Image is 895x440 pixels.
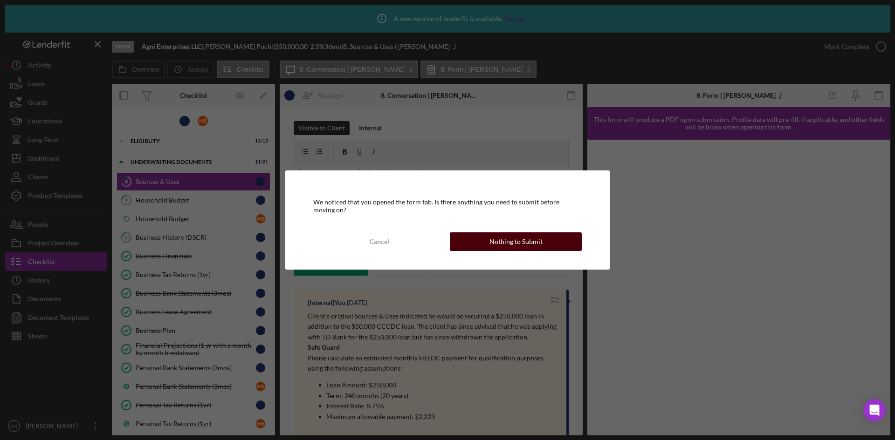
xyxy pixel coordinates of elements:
div: We noticed that you opened the form tab. Is there anything you need to submit before moving on? [313,198,582,213]
button: Nothing to Submit [450,232,582,251]
div: Open Intercom Messenger [863,399,886,421]
div: Nothing to Submit [489,232,543,251]
button: Cancel [313,232,445,251]
div: Cancel [370,232,389,251]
